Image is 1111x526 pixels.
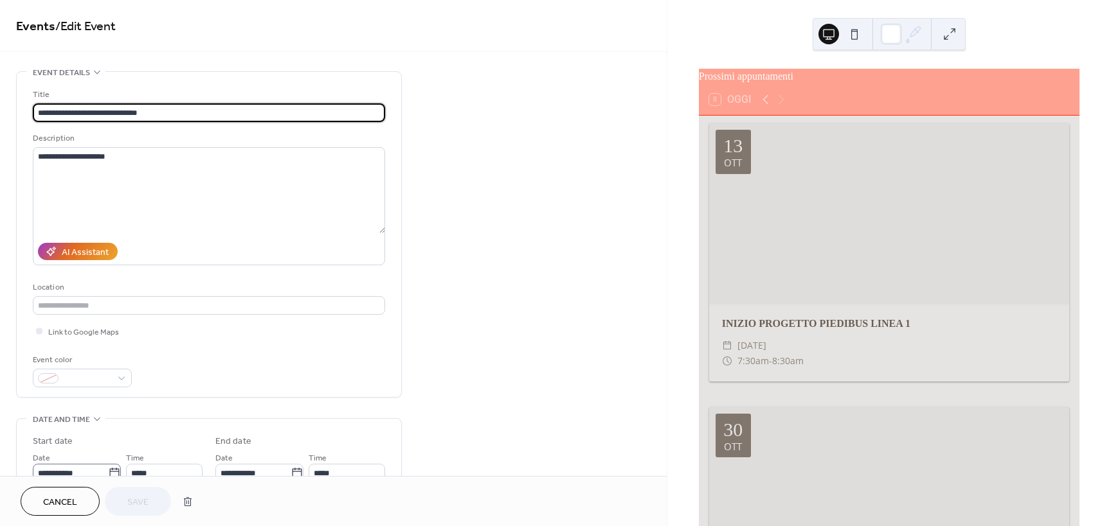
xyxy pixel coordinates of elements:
div: Location [33,281,383,294]
span: / Edit Event [55,14,116,39]
div: End date [215,435,251,448]
div: 13 [723,136,743,155]
span: [DATE] [737,338,766,353]
span: Cancel [43,496,77,509]
span: Time [126,451,144,465]
span: 7:30am [737,353,769,369]
button: AI Assistant [38,243,118,260]
span: Date [33,451,50,465]
button: Cancel [21,487,100,516]
div: ​ [722,353,732,369]
div: Start date [33,435,73,448]
span: - [769,353,772,369]
div: ott [724,442,742,451]
a: Events [16,14,55,39]
div: ott [724,158,742,168]
span: Time [309,451,327,465]
div: Event color [33,353,129,367]
span: Link to Google Maps [48,326,119,339]
span: Event details [33,66,90,80]
div: Title [33,88,383,101]
div: Prossimi appuntamenti [699,69,1079,84]
span: 8:30am [772,353,804,369]
div: ​ [722,338,732,353]
div: INIZIO PROGETTO PIEDIBUS LINEA 1 [709,316,1069,331]
div: Description [33,132,383,145]
div: AI Assistant [62,246,109,259]
span: Date and time [33,413,90,426]
span: Date [215,451,233,465]
div: 30 [723,420,743,439]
